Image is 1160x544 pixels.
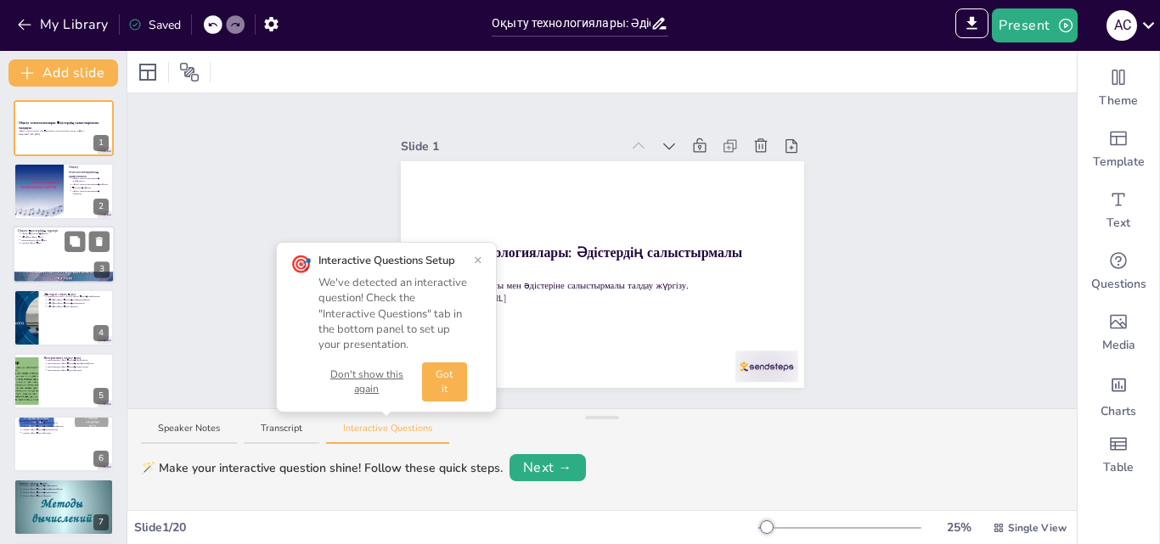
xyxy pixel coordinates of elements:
p: Онлайн оқыту әдісі [21,242,110,245]
p: Аралас оқыту әдісін қолдану [22,494,109,497]
p: Оқыту технологияларының анықтамасы [69,165,109,179]
div: 1 [14,100,114,156]
div: 7 [93,514,109,530]
button: Don't show this again [318,367,415,396]
div: 3 [13,226,115,283]
button: Delete Slide [89,231,110,251]
div: 5 [93,388,109,404]
p: Generated with [URL] [19,132,109,136]
span: Template [1093,154,1145,171]
p: Интерактивті оқыту әдісі [43,355,109,360]
span: Single View [1008,520,1067,536]
div: Layout [134,59,161,86]
p: Онлайн оқыту әдісінің артықшылықтары [22,424,109,428]
p: Дәстүрлі оқыту әдісі [21,235,110,238]
div: 2 [14,163,114,219]
span: Questions [1091,276,1146,293]
p: Интерактивті оқыту әдісін қолдану [48,368,109,372]
button: Transcript [244,422,319,445]
p: Оқыту әдістерінің түрлері [18,228,110,233]
div: 25 % [938,519,979,536]
p: Оқыту технологиясы мен әдістеріне салыстырмалы талдау жүргізу. [19,130,109,133]
p: Онлайн оқыту әдісін қолдану [22,431,109,435]
button: My Library [13,11,115,38]
button: А С [1107,8,1137,42]
span: Text [1107,215,1130,232]
span: Charts [1101,403,1136,420]
div: 6 [14,416,114,472]
span: Export to PowerPoint [955,8,988,42]
div: 🎯 [290,253,312,277]
p: Дәстүрлі оқыту әдісі [43,292,109,297]
div: Slide 1 / 20 [134,519,758,536]
div: 3 [94,261,110,278]
p: Интерактивті оқыту әдісінің артықшылықтары [48,362,109,365]
p: Интерактивті оқыту әдісінің кемшіліктері [48,365,109,368]
p: Оқыту технологияларының тиімділігі [72,189,109,195]
button: Add slide [8,59,118,87]
span: Media [1102,337,1135,354]
p: Аралас оқыту әдісі [19,481,109,486]
span: Table [1103,459,1134,476]
div: А С [1107,10,1137,41]
p: Аралас оқыту әдісінің артықшылықтары [22,488,109,491]
button: × [474,253,482,266]
div: Add ready made slides [1078,119,1159,180]
p: Generated with [URL] [420,292,783,305]
div: 6 [93,451,109,467]
p: Аралас оқыту әдісінің кемшіліктері [22,491,109,495]
div: Get real-time input from your audience [1078,241,1159,302]
div: 5 [14,353,114,409]
button: Interactive Questions [326,422,449,445]
button: Present [992,8,1077,42]
span: Theme [1099,93,1138,109]
button: Got it [422,362,467,401]
div: 7 [14,479,114,535]
div: Add images, graphics, shapes or video [1078,302,1159,363]
span: Position [179,62,200,82]
p: Интерактивті оқыту әдісі [21,238,110,242]
p: Дәстүрлі оқыту әдісін қолдану [48,305,109,308]
p: Интерактивті оқыту әдісінің анықтамасы [48,358,109,362]
p: Онлайн оқыту әдісінің анықтамасы [22,422,109,425]
p: Онлайн оқыту әдісі [19,418,109,423]
div: Slide 1 [401,137,621,155]
div: We've detected an interactive question! Check the "Interactive Questions" tab in the bottom panel... [318,275,467,352]
div: 4 [93,325,109,341]
strong: Оқыту технологиялары: Әдістердің салыстырмалы талдауы [420,244,741,281]
div: Interactive Questions Setup [318,253,467,268]
input: Insert title [492,11,650,36]
div: Saved [128,16,181,34]
strong: Оқыту технологиялары: Әдістердің салыстырмалы талдауы [19,121,99,130]
button: Duplicate Slide [65,231,85,251]
p: Аралас оқыту әдісінің анықтамасы [22,485,109,488]
p: Онлайн оқыту әдісінің кемшіліктері [22,428,109,431]
div: Add charts and graphs [1078,363,1159,424]
div: 🪄 Make your interactive question shine! Follow these quick steps. [141,459,503,477]
p: Оқыту технологиясы мен әдістеріне салыстырмалы талдау жүргізу. [420,280,783,293]
div: 2 [93,199,109,215]
p: Оқыту технологияларының анықтамасы [72,176,109,182]
div: 4 [14,289,114,345]
div: Change the overall theme [1078,58,1159,119]
button: Next → [510,454,586,481]
p: Оқыту әдістерінің түрлері [21,232,110,235]
button: Speaker Notes [141,422,237,445]
div: 1 [93,135,109,151]
p: Дәстүрлі оқыту әдісінің кемшіліктері [48,301,109,305]
p: Әдістердің түрлері [72,186,109,189]
div: Add a table [1078,424,1159,485]
p: [DEMOGRAPHIC_DATA] оқыту әдісінің анықтамасы [48,295,109,299]
p: Дәстүрлі оқыту әдісінің артықшылықтары [48,299,109,302]
p: Оқыту технологияларының мақсаты [72,182,109,186]
div: Add text boxes [1078,180,1159,241]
